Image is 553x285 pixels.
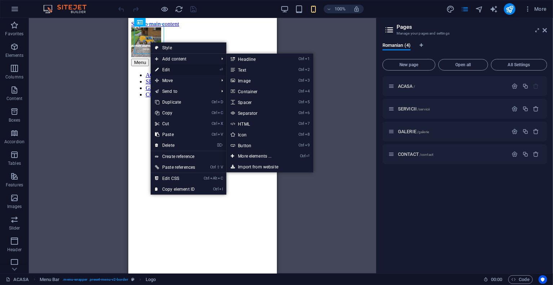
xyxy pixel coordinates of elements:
[512,151,518,157] div: Settings
[396,152,508,157] div: CONTACT/contact
[533,128,539,135] div: Remove
[6,182,23,188] p: Features
[420,153,433,157] span: /contact
[218,100,223,104] i: D
[483,275,503,284] h6: Session time
[151,97,199,108] a: CtrlDDuplicate
[522,151,528,157] div: Duplicate
[226,140,286,151] a: Ctrl9Button
[131,277,134,281] i: This element is a customizable preset
[175,5,183,13] button: reload
[151,184,199,195] a: CtrlICopy element ID
[221,165,223,169] i: V
[386,63,432,67] span: New page
[220,187,223,191] i: I
[298,143,304,148] i: Ctrl
[398,129,429,134] span: Click to open page
[475,5,484,13] button: navigator
[496,277,497,282] span: :
[298,132,304,137] i: Ctrl
[413,85,415,89] span: /
[324,5,349,13] button: 100%
[298,110,304,115] i: Ctrl
[306,154,310,158] i: ⏎
[305,56,310,61] i: 1
[210,165,216,169] i: Ctrl
[7,247,22,253] p: Header
[505,5,514,13] i: Publish
[160,5,169,13] button: Click here to leave preview mode and continue editing
[300,154,306,158] i: Ctrl
[40,275,60,284] span: Click to select. Double-click to edit
[522,106,528,112] div: Duplicate
[6,275,29,284] a: Click to cancel selection. Double-click to open Pages
[226,86,286,97] a: Ctrl4Container
[41,5,96,13] img: Editor Logo
[335,5,346,13] h6: 100%
[5,31,23,37] p: Favorites
[305,100,310,104] i: 5
[220,67,223,72] i: ⏎
[298,56,304,61] i: Ctrl
[305,132,310,137] i: 8
[524,5,547,13] span: More
[382,42,547,56] div: Language Tabs
[226,97,286,108] a: Ctrl5Spacer
[446,5,455,13] button: design
[151,54,216,64] span: Add content
[151,173,199,184] a: CtrlAltCEdit CSS
[9,225,20,231] p: Slider
[533,83,539,89] div: The startpage cannot be deleted
[522,128,528,135] div: Duplicate
[212,100,217,104] i: Ctrl
[305,121,310,126] i: 7
[504,3,516,15] button: publish
[305,78,310,83] i: 3
[226,151,286,162] a: Ctrl⏎More elements ...
[218,176,223,181] i: C
[305,110,310,115] i: 6
[218,132,223,137] i: V
[210,176,217,181] i: Alt
[226,118,286,129] a: Ctrl7HTML
[298,121,304,126] i: Ctrl
[461,5,469,13] button: pages
[226,75,286,86] a: Ctrl3Image
[62,275,128,284] span: . menu-wrapper .preset-menu-v2-border
[396,107,508,111] div: SERVICII/servicii
[398,83,415,89] span: Click to open page
[146,275,156,284] span: Click to select. Double-click to edit
[40,275,156,284] nav: breadcrumb
[397,24,547,30] h2: Pages
[218,121,223,126] i: X
[398,106,430,112] span: Click to open page
[3,3,51,9] a: Skip to main content
[490,5,498,13] i: AI Writer
[491,275,502,284] span: 00 00
[461,5,469,13] i: Pages (Ctrl+Alt+S)
[396,129,508,134] div: GALERIE/galerie
[212,132,217,137] i: Ctrl
[533,106,539,112] div: Remove
[522,83,528,89] div: Duplicate
[5,53,24,58] p: Elements
[151,129,199,140] a: CtrlVPaste
[508,275,533,284] button: Code
[490,5,498,13] button: text_generator
[512,83,518,89] div: Settings
[151,42,226,53] a: Style
[491,59,547,71] button: All Settings
[151,86,216,97] a: Send to
[151,64,199,75] a: ⏎Edit
[417,107,430,111] span: /servicii
[438,59,488,71] button: Open all
[305,143,310,148] i: 9
[151,118,199,129] a: CtrlXCut
[151,151,226,162] a: Create reference
[396,84,508,89] div: ACASA/
[151,162,199,173] a: Ctrl⇧VPaste references
[353,6,360,12] i: On resize automatically adjust zoom level to fit chosen device.
[298,78,304,83] i: Ctrl
[397,30,533,37] h3: Manage your pages and settings
[212,121,217,126] i: Ctrl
